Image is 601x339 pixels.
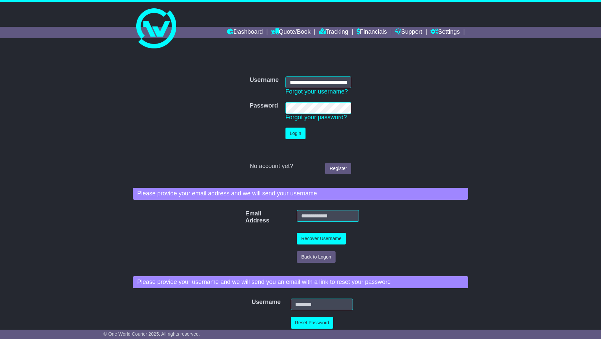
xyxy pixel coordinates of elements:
[248,299,257,306] label: Username
[227,27,263,38] a: Dashboard
[242,210,254,224] label: Email Address
[285,128,306,139] button: Login
[325,163,351,174] a: Register
[250,76,279,84] label: Username
[319,27,348,38] a: Tracking
[271,27,311,38] a: Quote/Book
[133,276,468,288] div: Please provide your username and we will send you an email with a link to reset your password
[430,27,460,38] a: Settings
[297,233,346,244] button: Recover Username
[285,88,348,95] a: Forgot your username?
[250,102,278,110] label: Password
[395,27,422,38] a: Support
[133,188,468,200] div: Please provide your email address and we will send your username
[357,27,387,38] a: Financials
[250,163,352,170] div: No account yet?
[285,114,347,121] a: Forgot your password?
[297,251,336,263] button: Back to Logon
[291,317,334,329] button: Reset Password
[104,331,200,337] span: © One World Courier 2025. All rights reserved.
